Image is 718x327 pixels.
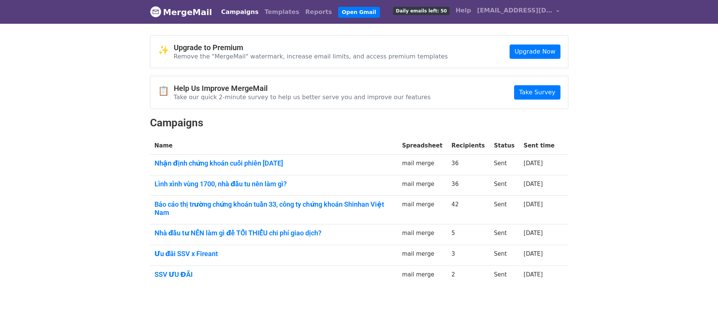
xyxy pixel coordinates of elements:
[474,3,562,21] a: [EMAIL_ADDRESS][DOMAIN_NAME]
[174,93,431,101] p: Take our quick 2-minute survey to help us better serve you and improve our features
[524,160,543,167] a: [DATE]
[150,4,212,20] a: MergeMail
[489,245,519,266] td: Sent
[447,175,490,196] td: 36
[447,266,490,286] td: 2
[514,85,560,100] a: Take Survey
[447,137,490,155] th: Recipients
[155,159,393,167] a: Nhận định chứng khoán cuối phiên [DATE]
[398,266,447,286] td: mail merge
[150,6,161,17] img: MergeMail logo
[155,229,393,237] a: Nhà đầu tư NÊN làm gì để TỐI THIẾU chi phí giao dịch?
[174,84,431,93] h4: Help Us Improve MergeMail
[174,43,448,52] h4: Upgrade to Premium
[489,196,519,224] td: Sent
[398,245,447,266] td: mail merge
[519,137,559,155] th: Sent time
[398,137,447,155] th: Spreadsheet
[155,250,393,258] a: Ưu đãi SSV x Fireant
[398,224,447,245] td: mail merge
[477,6,553,15] span: [EMAIL_ADDRESS][DOMAIN_NAME]
[174,52,448,60] p: Remove the "MergeMail" watermark, increase email limits, and access premium templates
[393,7,449,15] span: Daily emails left: 50
[158,45,174,56] span: ✨
[447,245,490,266] td: 3
[524,201,543,208] a: [DATE]
[302,5,335,20] a: Reports
[150,137,398,155] th: Name
[524,181,543,187] a: [DATE]
[489,137,519,155] th: Status
[155,200,393,216] a: Báo cáo thị trường chứng khoán tuần 33, công ty chứng khoán Shinhan Việt Nam
[447,196,490,224] td: 42
[447,224,490,245] td: 5
[398,196,447,224] td: mail merge
[489,224,519,245] td: Sent
[524,230,543,236] a: [DATE]
[218,5,262,20] a: Campaigns
[489,155,519,175] td: Sent
[150,117,568,129] h2: Campaigns
[524,250,543,257] a: [DATE]
[489,175,519,196] td: Sent
[398,155,447,175] td: mail merge
[338,7,380,18] a: Open Gmail
[158,86,174,97] span: 📋
[453,3,474,18] a: Help
[390,3,452,18] a: Daily emails left: 50
[510,45,560,59] a: Upgrade Now
[447,155,490,175] td: 36
[155,270,393,279] a: SSV ƯU ĐÃI
[155,180,393,188] a: Lình xình vùng 1700, nhà đầu tu nên làm gì?
[489,266,519,286] td: Sent
[524,271,543,278] a: [DATE]
[398,175,447,196] td: mail merge
[262,5,302,20] a: Templates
